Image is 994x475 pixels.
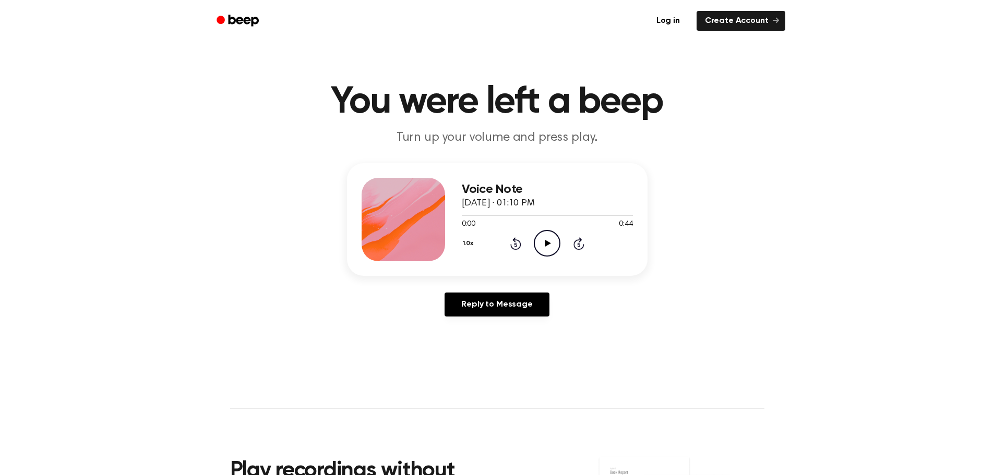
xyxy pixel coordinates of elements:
span: 0:44 [619,219,632,230]
a: Create Account [697,11,785,31]
span: [DATE] · 01:10 PM [462,199,535,208]
a: Beep [209,11,268,31]
button: 1.0x [462,235,477,252]
span: 0:00 [462,219,475,230]
p: Turn up your volume and press play. [297,129,698,147]
a: Reply to Message [445,293,549,316]
a: Log in [646,9,690,33]
h3: Voice Note [462,182,633,197]
h1: You were left a beep [230,83,764,121]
